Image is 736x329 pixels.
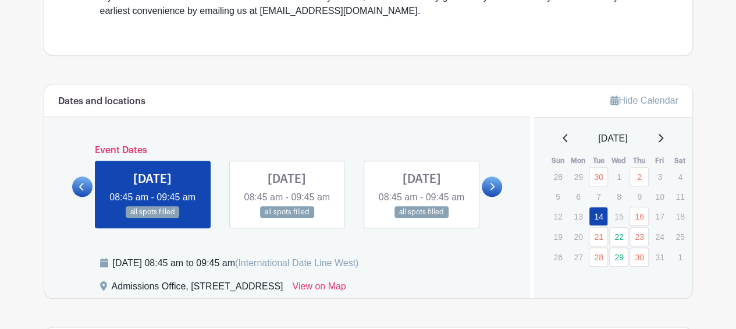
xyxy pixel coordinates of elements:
a: 30 [630,247,649,267]
a: 28 [589,247,608,267]
p: 1 [609,168,628,186]
p: 7 [589,188,608,206]
p: 13 [568,207,588,225]
p: 24 [650,228,669,246]
p: 9 [630,188,649,206]
p: 3 [650,168,669,186]
p: 29 [568,168,588,186]
th: Sat [670,155,690,167]
p: 31 [650,248,669,266]
a: 23 [630,227,649,246]
span: [DATE] [598,132,627,146]
a: 30 [589,167,608,186]
p: 25 [670,228,689,246]
p: 17 [650,207,669,225]
div: [DATE] 08:45 am to 09:45 am [113,256,359,270]
p: 19 [548,228,567,246]
p: 6 [568,188,588,206]
p: 4 [670,168,689,186]
a: View on Map [292,280,346,298]
p: 1 [670,248,689,266]
th: Thu [629,155,649,167]
th: Sun [547,155,568,167]
div: Admissions Office, [STREET_ADDRESS] [112,280,283,298]
th: Tue [588,155,609,167]
a: 16 [630,207,649,226]
p: 20 [568,228,588,246]
h6: Dates and locations [58,96,145,107]
span: (International Date Line West) [235,258,358,268]
th: Fri [649,155,670,167]
p: 11 [670,188,689,206]
th: Mon [568,155,588,167]
p: 18 [670,207,689,225]
p: 26 [548,248,567,266]
p: 12 [548,207,567,225]
a: 14 [589,207,608,226]
p: 27 [568,248,588,266]
a: 29 [609,247,628,267]
h6: Event Dates [93,145,482,156]
a: 22 [609,227,628,246]
a: 2 [630,167,649,186]
th: Wed [609,155,629,167]
p: 28 [548,168,567,186]
a: Hide Calendar [610,95,678,105]
p: 15 [609,207,628,225]
p: 8 [609,188,628,206]
a: 21 [589,227,608,246]
p: 10 [650,188,669,206]
p: 5 [548,188,567,206]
